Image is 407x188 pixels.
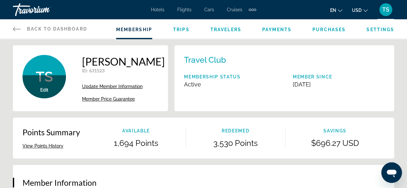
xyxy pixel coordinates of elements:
p: Active [184,81,241,88]
a: Cars [204,7,214,12]
a: Cruises [227,7,242,12]
p: 1,694 Points [87,138,186,148]
p: Redeemed [186,128,285,133]
span: Back to Dashboard [27,26,87,31]
span: Update Member Information [82,84,143,89]
h1: [PERSON_NAME] [82,55,165,68]
button: View Points History [23,143,63,149]
p: 3,530 Points [186,138,285,148]
span: ID [82,68,87,73]
p: : 631523 [82,68,165,73]
a: Payments [262,27,291,32]
iframe: Knop om het berichtenvenster te openen [381,162,402,183]
a: Hotels [151,7,164,12]
a: Update Member Information [82,84,165,89]
h3: Member Information [23,178,384,187]
p: Savings [285,128,384,133]
a: Trips [173,27,190,32]
p: Points Summary [23,127,80,137]
p: [DATE] [293,81,332,88]
button: Edit [40,87,48,93]
button: Extra navigation items [249,4,256,15]
span: en [330,8,336,13]
span: TS [382,6,389,13]
a: Purchases [312,27,346,32]
button: Change currency [352,5,368,15]
button: User Menu [377,3,394,16]
p: Travel Club [184,55,226,65]
a: Travelers [210,27,241,32]
p: Available [87,128,186,133]
a: Travorium [13,1,77,18]
span: Member Price Guarantee [82,96,135,102]
a: Flights [177,7,191,12]
p: Membership Status [184,74,241,79]
a: Settings [366,27,394,32]
a: Membership [116,27,152,32]
button: Change language [330,5,342,15]
span: Edit [40,87,48,93]
p: Member Since [293,74,332,79]
span: TS [36,68,53,85]
span: USD [352,8,362,13]
p: $696.27 USD [285,138,384,148]
a: Back to Dashboard [13,19,87,39]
